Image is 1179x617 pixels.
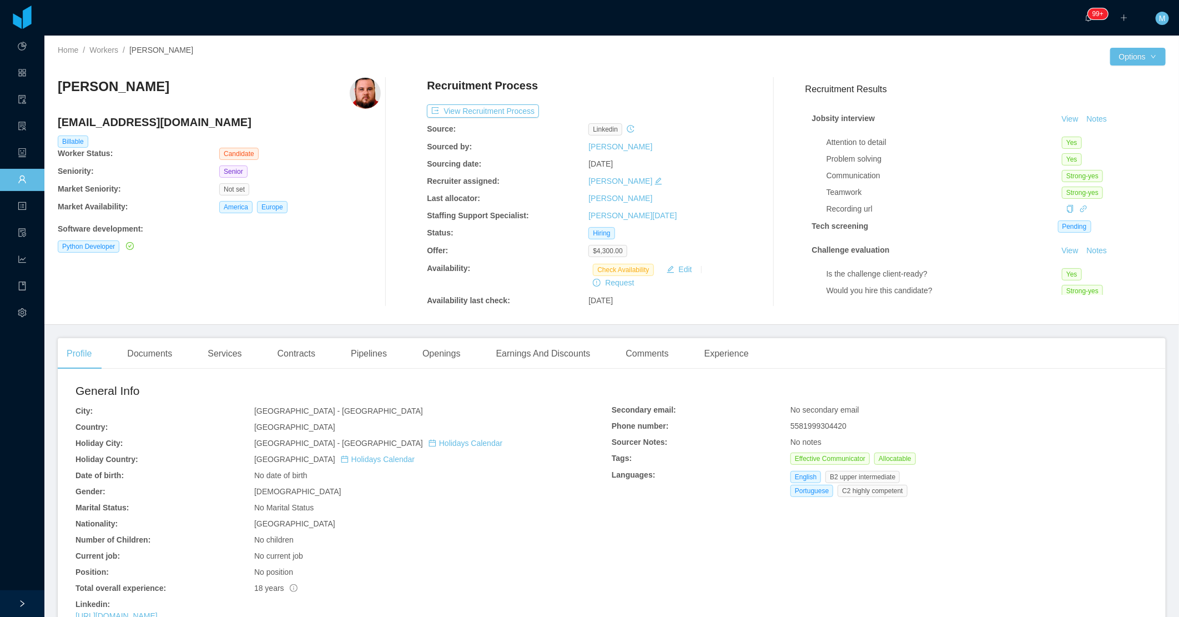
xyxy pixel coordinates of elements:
a: icon: calendarHolidays Calendar [429,439,502,448]
span: No secondary email [790,405,859,414]
img: 6e1b58d3-4d1a-4535-82c7-053719bd90db_67a615e0d33da-400w.png [350,78,381,109]
span: Strong-yes [1062,170,1103,182]
span: Candidate [219,148,259,160]
div: Openings [414,338,470,369]
b: Staffing Support Specialist: [427,211,529,220]
span: [GEOGRAPHIC_DATA] - [GEOGRAPHIC_DATA] [254,439,502,448]
a: [PERSON_NAME] [588,142,652,151]
b: Status: [427,228,453,237]
span: Senior [219,165,248,178]
span: Billable [58,136,88,148]
span: C2 highly competent [838,485,907,497]
b: City: [75,407,93,415]
b: Country: [75,423,108,432]
button: icon: editEdit [662,263,697,276]
span: linkedin [588,123,622,136]
h4: [EMAIL_ADDRESS][DOMAIN_NAME] [58,114,381,130]
b: Market Seniority: [58,184,121,193]
b: Sourced by: [427,142,472,151]
i: icon: bell [1085,14,1092,22]
a: icon: link [1080,204,1087,213]
a: [PERSON_NAME][DATE] [588,211,677,220]
span: No children [254,535,294,544]
span: 5581999304420 [790,422,847,430]
b: Number of Children: [75,535,150,544]
a: icon: robot [18,142,27,165]
sup: 2146 [1088,8,1108,19]
i: icon: calendar [341,455,349,463]
span: Effective Communicator [790,453,870,465]
button: Notes [1082,113,1112,126]
b: Last allocator: [427,194,480,203]
span: No Marital Status [254,503,314,512]
span: No current job [254,551,303,560]
button: icon: exclamation-circleRequest [588,276,638,289]
span: Yes [1062,268,1082,280]
b: Marital Status: [75,503,129,512]
span: / [123,46,125,54]
span: Pending [1058,220,1091,233]
div: Experience [696,338,758,369]
a: icon: user [18,169,27,192]
button: Notes [1082,244,1112,258]
i: icon: setting [18,303,27,325]
span: [GEOGRAPHIC_DATA] [254,455,415,464]
i: icon: check-circle [126,242,134,250]
a: icon: appstore [18,62,27,86]
b: Availability last check: [427,296,510,305]
span: Hiring [588,227,614,239]
b: Tags: [612,454,632,463]
h3: [PERSON_NAME] [58,78,169,96]
span: [PERSON_NAME] [129,46,193,54]
span: Yes [1062,153,1082,165]
b: Recruiter assigned: [427,177,500,185]
strong: Tech screening [812,222,869,230]
a: View [1058,114,1082,123]
span: No position [254,568,293,576]
a: Home [58,46,78,54]
span: [GEOGRAPHIC_DATA] [254,519,335,528]
button: icon: exportView Recruitment Process [427,104,539,118]
b: Offer: [427,246,448,255]
h4: Recruitment Process [427,78,538,93]
div: Copy [1066,203,1074,215]
i: icon: edit [654,177,662,185]
div: Comments [617,338,677,369]
b: Seniority: [58,167,94,175]
strong: Jobsity interview [812,114,875,123]
div: Is the challenge client-ready? [827,268,1062,280]
b: Total overall experience: [75,584,166,593]
b: Date of birth: [75,471,124,480]
span: B2 upper intermediate [825,471,900,483]
span: Python Developer [58,240,119,253]
span: 18 years [254,584,298,593]
span: [GEOGRAPHIC_DATA] - [GEOGRAPHIC_DATA] [254,407,423,415]
i: icon: solution [18,117,27,139]
a: View [1058,246,1082,255]
div: Contracts [269,338,324,369]
span: [DATE] [588,296,613,305]
i: icon: plus [1120,14,1128,22]
div: Recording url [827,203,1062,215]
b: Nationality: [75,519,118,528]
b: Gender: [75,487,105,496]
a: icon: audit [18,89,27,112]
a: icon: check-circle [124,242,134,250]
div: Teamwork [827,187,1062,198]
div: Services [199,338,250,369]
b: Worker Status: [58,149,113,158]
a: icon: profile [18,195,27,219]
span: Strong-yes [1062,187,1103,199]
span: $4,300.00 [588,245,627,257]
a: icon: exportView Recruitment Process [427,107,539,116]
b: Source: [427,124,456,133]
i: icon: calendar [429,439,436,447]
span: info-circle [290,584,298,592]
b: Sourcing date: [427,159,481,168]
b: Secondary email: [612,405,676,414]
div: Pipelines [342,338,396,369]
span: Yes [1062,137,1082,149]
span: Strong-yes [1062,285,1103,297]
div: Profile [58,338,100,369]
i: icon: link [1080,205,1087,213]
